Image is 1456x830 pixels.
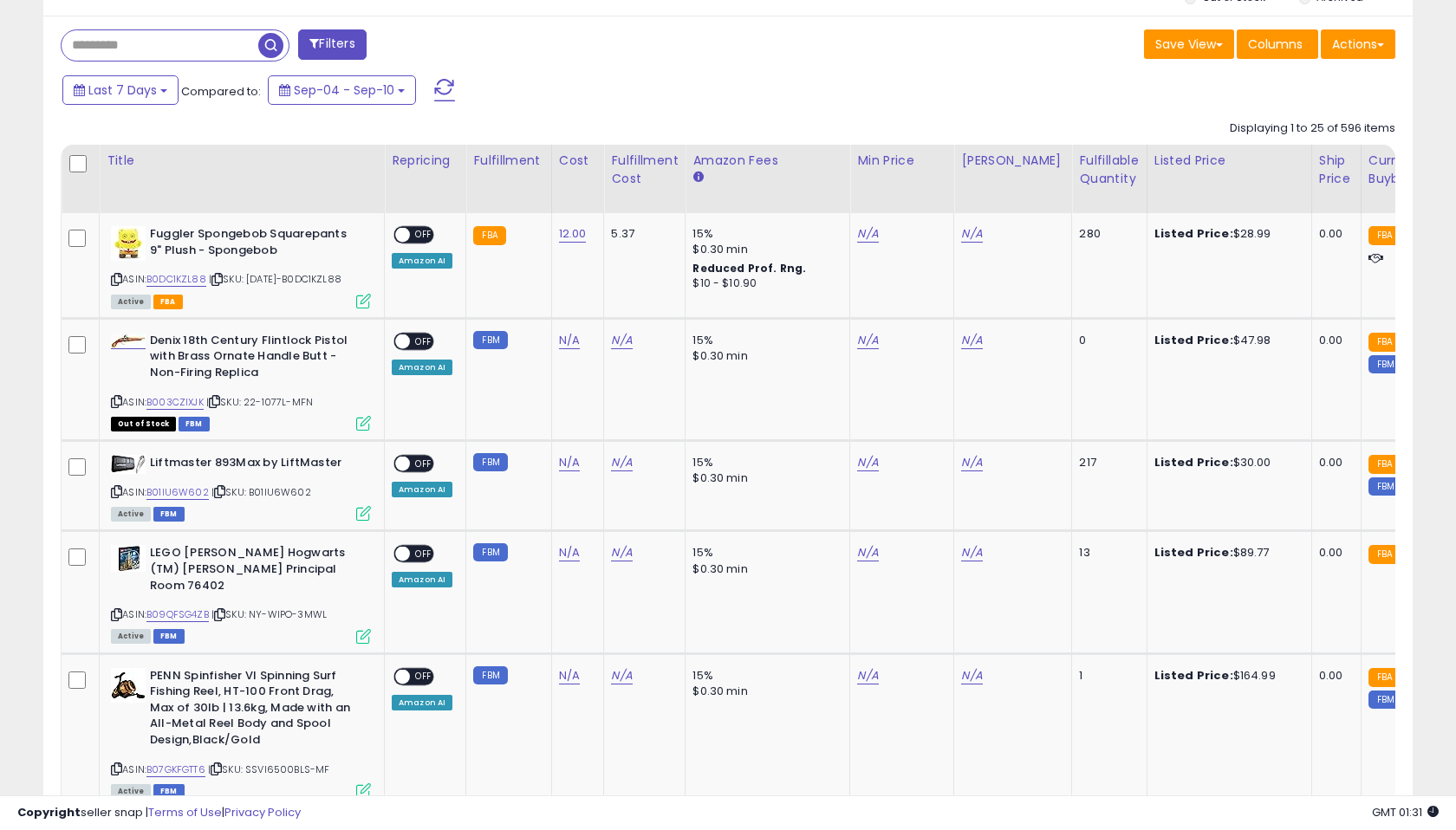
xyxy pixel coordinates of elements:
[1154,152,1304,170] div: Listed Price
[473,666,507,684] small: FBM
[692,455,836,470] div: 15%
[1079,226,1133,242] div: 280
[961,454,982,471] a: N/A
[692,684,836,699] div: $0.30 min
[88,81,157,99] span: Last 7 Days
[1319,455,1348,470] div: 0.00
[611,152,678,188] div: Fulfillment Cost
[146,762,205,777] a: B07GKFGTT6
[150,545,361,598] b: LEGO [PERSON_NAME] Hogwarts (TM) [PERSON_NAME] Principal Room 76402
[211,607,327,621] span: | SKU: NY-WIPO-3MWL
[1368,691,1402,709] small: FBM
[150,455,361,476] b: Liftmaster 893Max by LiftMaster
[857,544,878,561] a: N/A
[559,454,580,471] a: N/A
[857,225,878,243] a: N/A
[392,482,452,497] div: Amazon AI
[17,804,81,820] strong: Copyright
[1154,667,1233,684] b: Listed Price:
[111,295,151,309] span: All listings currently available for purchase on Amazon
[224,804,301,820] a: Privacy Policy
[1230,120,1395,137] div: Displaying 1 to 25 of 596 items
[111,455,146,474] img: 31zQre1BzoL._SL40_.jpg
[392,253,452,269] div: Amazon AI
[559,225,587,243] a: 12.00
[179,417,210,431] span: FBM
[410,228,438,243] span: OFF
[559,667,580,684] a: N/A
[392,695,452,710] div: Amazon AI
[62,75,179,105] button: Last 7 Days
[111,455,371,519] div: ASIN:
[961,225,982,243] a: N/A
[148,804,222,820] a: Terms of Use
[150,668,361,753] b: PENN Spinfisher VI Spinning Surf Fishing Reel, HT-100 Front Drag, Max of 30lb | 13.6kg, Made with...
[1154,454,1233,470] b: Listed Price:
[692,561,836,577] div: $0.30 min
[111,334,146,348] img: 31atdbkFQXL._SL40_.jpg
[961,544,982,561] a: N/A
[111,545,371,641] div: ASIN:
[410,334,438,348] span: OFF
[692,348,836,364] div: $0.30 min
[107,152,377,170] div: Title
[1154,225,1233,242] b: Listed Price:
[1319,152,1354,188] div: Ship Price
[211,485,311,499] span: | SKU: B01IU6W602
[146,395,204,410] a: B003CZIXJK
[1079,545,1133,561] div: 13
[1154,668,1298,684] div: $164.99
[611,454,632,471] a: N/A
[857,332,878,349] a: N/A
[1319,226,1348,242] div: 0.00
[1154,226,1298,242] div: $28.99
[1319,545,1348,561] div: 0.00
[692,333,836,348] div: 15%
[692,152,842,170] div: Amazon Fees
[111,333,371,429] div: ASIN:
[857,667,878,684] a: N/A
[559,152,597,170] div: Cost
[268,75,416,105] button: Sep-04 - Sep-10
[961,667,982,684] a: N/A
[692,226,836,242] div: 15%
[181,83,261,100] span: Compared to:
[1368,545,1401,564] small: FBA
[473,331,507,349] small: FBM
[1154,545,1298,561] div: $89.77
[410,669,438,684] span: OFF
[1368,455,1401,474] small: FBA
[692,470,836,486] div: $0.30 min
[1368,668,1401,687] small: FBA
[111,417,176,431] span: All listings that are currently out of stock and unavailable for purchase on Amazon
[111,507,151,522] span: All listings currently available for purchase on Amazon
[111,226,146,261] img: 41mLHKRtwdL._SL40_.jpg
[692,545,836,561] div: 15%
[692,242,836,257] div: $0.30 min
[1154,455,1298,470] div: $30.00
[111,545,146,572] img: 41oQVDac8SL._SL40_.jpg
[153,629,185,644] span: FBM
[410,457,438,471] span: OFF
[1079,455,1133,470] div: 217
[206,395,313,409] span: | SKU: 22-1077L-MFN
[961,332,982,349] a: N/A
[410,547,438,561] span: OFF
[146,607,209,622] a: B09QFSG4ZB
[146,485,209,500] a: B01IU6W602
[298,29,366,60] button: Filters
[209,272,341,286] span: | SKU: [DATE]-B0DC1KZL88
[692,170,703,185] small: Amazon Fees.
[1321,29,1395,59] button: Actions
[1248,36,1303,53] span: Columns
[692,276,836,291] div: $10 - $10.90
[111,226,371,307] div: ASIN:
[611,226,672,242] div: 5.37
[392,152,458,170] div: Repricing
[857,152,946,170] div: Min Price
[611,667,632,684] a: N/A
[692,668,836,684] div: 15%
[1372,804,1439,820] span: 2025-09-18 01:31 GMT
[1237,29,1318,59] button: Columns
[1144,29,1234,59] button: Save View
